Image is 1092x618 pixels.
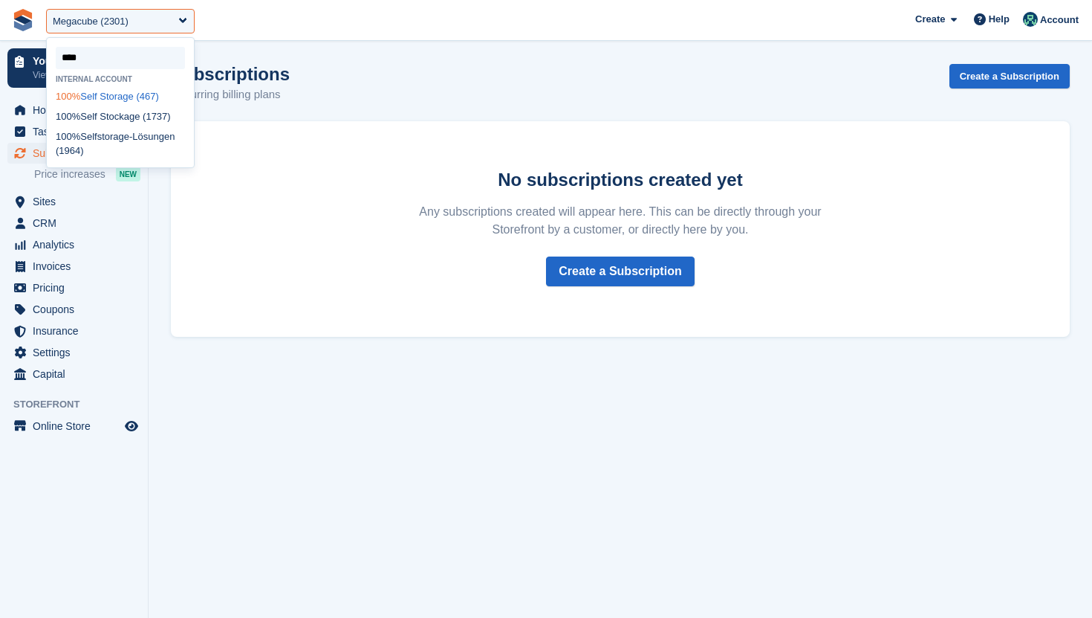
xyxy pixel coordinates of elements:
[7,121,140,142] a: menu
[47,86,194,106] div: Self Storage (467)
[33,277,122,298] span: Pricing
[56,91,80,102] span: 100%
[56,111,80,122] span: 100%
[7,234,140,255] a: menu
[33,213,122,234] span: CRM
[33,191,122,212] span: Sites
[34,167,105,181] span: Price increases
[403,203,837,239] p: Any subscriptions created will appear here. This can be directly through your Storefront by a cus...
[7,143,140,164] a: menu
[33,143,122,164] span: Subscriptions
[7,48,140,88] a: Your onboarding View next steps
[915,12,945,27] span: Create
[546,257,694,286] a: Create a Subscription
[7,191,140,212] a: menu
[12,9,34,31] img: stora-icon-8386f47178a22dfd0bd8f6a31ec36ba5ce8667c1dd55bd0f319d3a0aa187defe.svg
[7,256,140,277] a: menu
[1040,13,1079,28] span: Account
[123,417,140,435] a: Preview store
[47,75,194,83] div: Internal account
[7,213,140,234] a: menu
[7,277,140,298] a: menu
[33,416,122,437] span: Online Store
[949,64,1070,88] a: Create a Subscription
[33,321,122,341] span: Insurance
[34,166,140,182] a: Price increases NEW
[7,299,140,320] a: menu
[7,416,140,437] a: menu
[1023,12,1038,27] img: Jennifer Ofodile
[7,100,140,120] a: menu
[33,56,121,66] p: Your onboarding
[7,342,140,363] a: menu
[47,106,194,126] div: Self Stockage (1737)
[33,234,122,255] span: Analytics
[53,14,129,29] div: Megacube (2301)
[171,86,290,103] p: Recurring billing plans
[116,167,140,181] div: NEW
[33,100,122,120] span: Home
[33,121,122,142] span: Tasks
[7,364,140,384] a: menu
[33,342,122,363] span: Settings
[498,170,742,190] strong: No subscriptions created yet
[171,64,290,84] h1: Subscriptions
[33,256,122,277] span: Invoices
[7,321,140,341] a: menu
[33,299,122,320] span: Coupons
[56,131,80,142] span: 100%
[13,397,148,412] span: Storefront
[33,364,122,384] span: Capital
[989,12,1010,27] span: Help
[33,68,121,82] p: View next steps
[47,126,194,161] div: Selfstorage-Lösungen (1964)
